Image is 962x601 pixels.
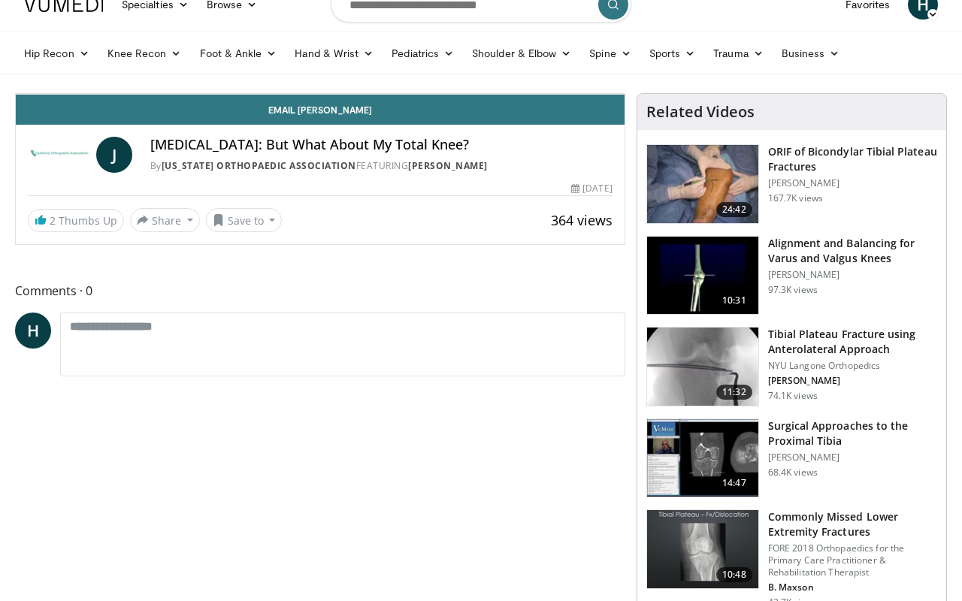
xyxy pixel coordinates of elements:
p: 167.7K views [768,192,823,204]
div: [DATE] [571,182,612,195]
a: Hand & Wrist [286,38,383,68]
span: Comments 0 [15,281,625,300]
h3: Surgical Approaches to the Proximal Tibia [768,418,937,448]
p: B. Maxson [768,581,937,593]
span: 10:48 [716,567,752,582]
a: Pediatrics [383,38,463,68]
img: California Orthopaedic Association [28,137,90,173]
a: Business [773,38,849,68]
a: Sports [640,38,705,68]
a: [US_STATE] Orthopaedic Association [162,159,356,172]
button: Save to [206,208,283,232]
span: 14:47 [716,476,752,491]
button: Share [130,208,200,232]
p: 97.3K views [768,284,818,296]
h3: Tibial Plateau Fracture using Anterolateral Approach [768,327,937,357]
a: Hip Recon [15,38,98,68]
p: [PERSON_NAME] [768,269,937,281]
a: H [15,313,51,349]
a: Shoulder & Elbow [463,38,580,68]
span: 10:31 [716,293,752,308]
div: By FEATURING [150,159,613,173]
a: Foot & Ankle [191,38,286,68]
img: DA_UIUPltOAJ8wcH4xMDoxOjB1O8AjAz.150x105_q85_crop-smart_upscale.jpg [647,419,758,497]
a: Knee Recon [98,38,191,68]
a: [PERSON_NAME] [408,159,488,172]
img: 4aa379b6-386c-4fb5-93ee-de5617843a87.150x105_q85_crop-smart_upscale.jpg [647,510,758,588]
h3: ORIF of Bicondylar Tibial Plateau Fractures [768,144,937,174]
span: 11:32 [716,385,752,400]
h4: [MEDICAL_DATA]: But What About My Total Knee? [150,137,613,153]
a: 10:31 Alignment and Balancing for Varus and Valgus Knees [PERSON_NAME] 97.3K views [646,236,937,316]
p: [PERSON_NAME] [768,177,937,189]
span: 364 views [551,211,613,229]
a: 14:47 Surgical Approaches to the Proximal Tibia [PERSON_NAME] 68.4K views [646,418,937,498]
a: 11:32 Tibial Plateau Fracture using Anterolateral Approach NYU Langone Orthopedics [PERSON_NAME] ... [646,327,937,406]
a: Spine [580,38,640,68]
a: 2 Thumbs Up [28,209,124,232]
h4: Related Videos [646,103,755,121]
video-js: Video Player [16,94,625,95]
p: 74.1K views [768,390,818,402]
p: 68.4K views [768,467,818,479]
p: [PERSON_NAME] [768,452,937,464]
span: 2 [50,213,56,228]
img: 9nZFQMepuQiumqNn4xMDoxOjBzMTt2bJ.150x105_q85_crop-smart_upscale.jpg [647,328,758,406]
h3: Alignment and Balancing for Varus and Valgus Knees [768,236,937,266]
a: Email [PERSON_NAME] [16,95,625,125]
p: FORE 2018 Orthopaedics for the Primary Care Practitioner & Rehabilitation Therapist [768,542,937,578]
a: Trauma [704,38,773,68]
a: 24:42 ORIF of Bicondylar Tibial Plateau Fractures [PERSON_NAME] 167.7K views [646,144,937,224]
span: 24:42 [716,202,752,217]
a: J [96,137,132,173]
h3: Commonly Missed Lower Extremity Fractures [768,509,937,539]
img: 38523_0000_3.png.150x105_q85_crop-smart_upscale.jpg [647,237,758,315]
img: Levy_Tib_Plat_100000366_3.jpg.150x105_q85_crop-smart_upscale.jpg [647,145,758,223]
p: NYU Langone Orthopedics [768,360,937,372]
p: [PERSON_NAME] [768,375,937,387]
